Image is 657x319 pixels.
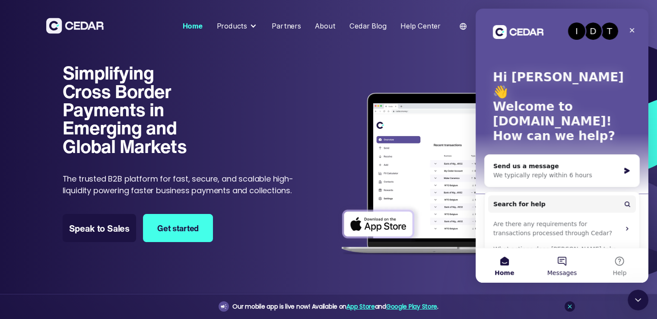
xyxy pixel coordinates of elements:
img: announcement [220,303,227,310]
div: Home [183,21,203,32]
img: world icon [460,23,467,30]
a: Home [179,16,206,36]
h1: Simplifying Cross Border Payments in Emerging and Global Markets [63,64,205,155]
a: Google Play Store [386,302,437,311]
p: The trusted B2B platform for fast, secure, and scalable high-liquidity powering faster business p... [63,173,300,196]
iframe: Intercom live chat [628,290,648,310]
a: About [311,16,339,36]
div: Partners [272,21,301,32]
img: Dashboard of transactions [335,64,627,262]
a: Partners [268,16,305,36]
a: Speak to Sales [63,214,136,242]
div: Products [216,21,247,32]
a: App Store [346,302,375,311]
div: Cedar Blog [349,21,386,32]
a: Cedar Blog [346,16,390,36]
a: Get started [143,214,213,242]
div: Our mobile app is live now! Available on and . [232,301,438,312]
div: Help Center [400,21,441,32]
iframe: Intercom live chat [476,9,648,283]
a: Help Center [397,16,444,36]
div: About [315,21,335,32]
div: Products [213,17,261,35]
